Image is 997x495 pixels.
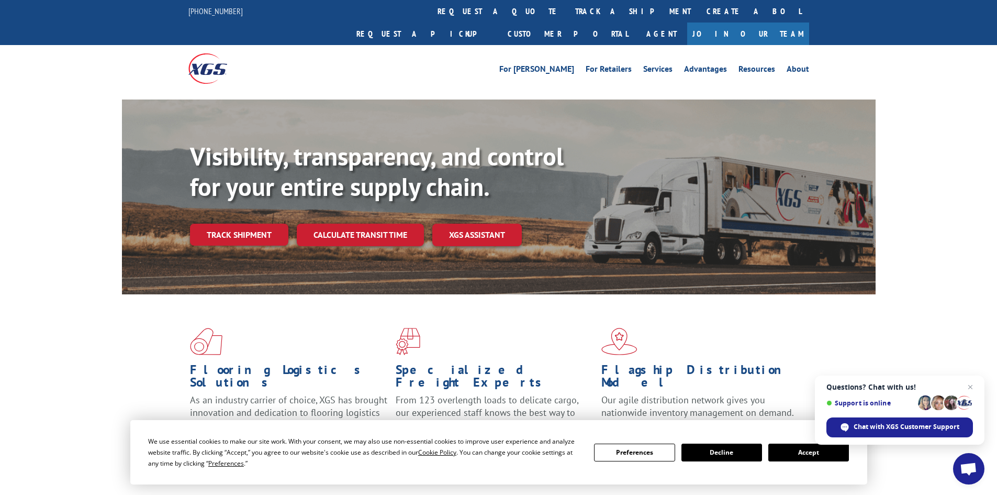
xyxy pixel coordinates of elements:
a: Join Our Team [687,23,809,45]
p: From 123 overlength loads to delicate cargo, our experienced staff knows the best way to move you... [396,394,593,441]
span: Questions? Chat with us! [826,383,973,391]
a: Calculate transit time [297,224,424,246]
a: Request a pickup [349,23,500,45]
div: Cookie Consent Prompt [130,420,867,485]
a: Open chat [953,453,984,485]
button: Accept [768,444,849,461]
a: For [PERSON_NAME] [499,65,574,76]
span: Chat with XGS Customer Support [854,422,959,432]
span: Cookie Policy [418,448,456,457]
a: XGS ASSISTANT [432,224,522,246]
span: Our agile distribution network gives you nationwide inventory management on demand. [601,394,794,419]
a: For Retailers [586,65,632,76]
img: xgs-icon-focused-on-flooring-red [396,328,420,355]
div: We use essential cookies to make our site work. With your consent, we may also use non-essential ... [148,436,581,469]
a: Services [643,65,673,76]
span: As an industry carrier of choice, XGS has brought innovation and dedication to flooring logistics... [190,394,387,431]
a: Resources [738,65,775,76]
a: Advantages [684,65,727,76]
span: Support is online [826,399,914,407]
b: Visibility, transparency, and control for your entire supply chain. [190,140,564,203]
img: xgs-icon-flagship-distribution-model-red [601,328,637,355]
a: About [787,65,809,76]
a: Track shipment [190,224,288,246]
img: xgs-icon-total-supply-chain-intelligence-red [190,328,222,355]
a: Agent [636,23,687,45]
h1: Flagship Distribution Model [601,364,799,394]
button: Decline [681,444,762,461]
button: Preferences [594,444,675,461]
span: Preferences [208,459,244,468]
h1: Flooring Logistics Solutions [190,364,388,394]
h1: Specialized Freight Experts [396,364,593,394]
a: Customer Portal [500,23,636,45]
a: [PHONE_NUMBER] [188,6,243,16]
span: Chat with XGS Customer Support [826,417,973,437]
